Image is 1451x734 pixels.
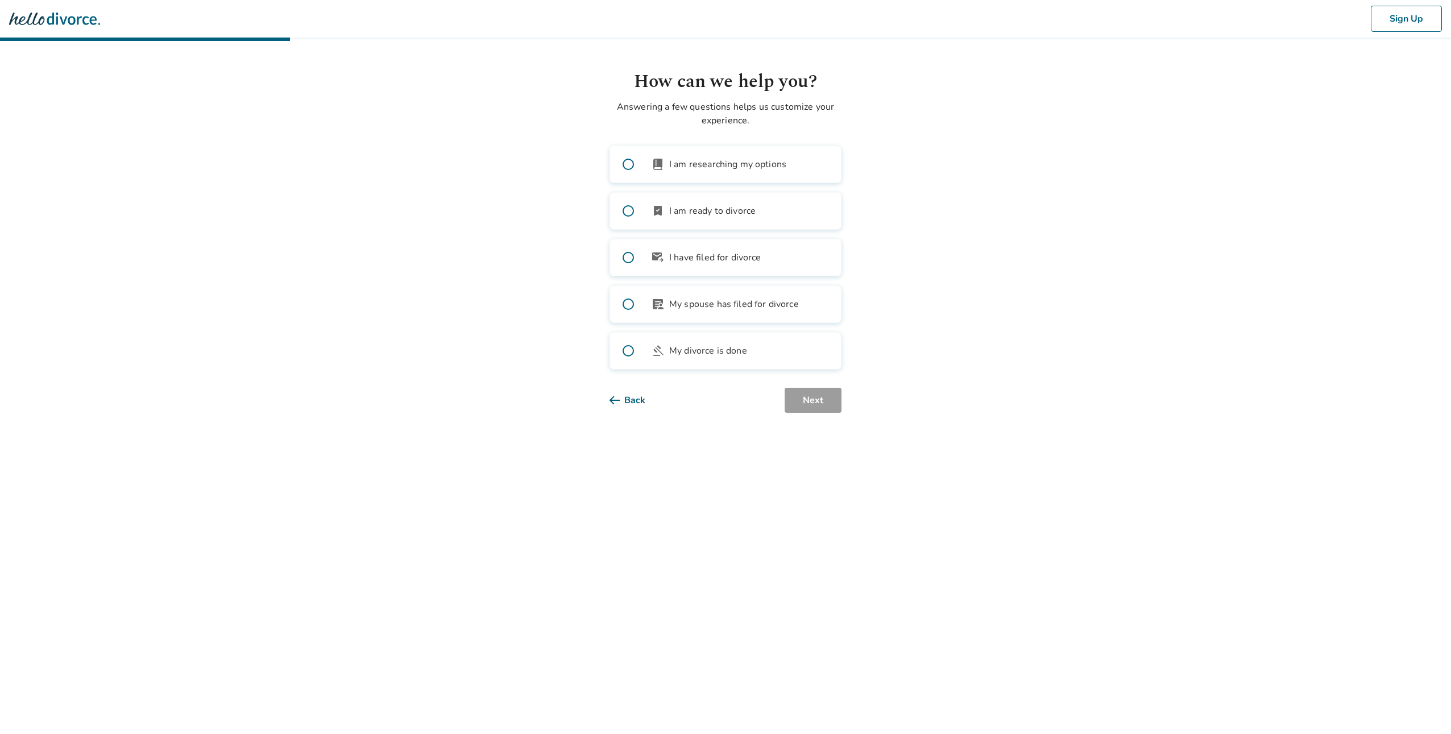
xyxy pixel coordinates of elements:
span: gavel [651,344,665,358]
button: Back [610,388,664,413]
span: book_2 [651,157,665,171]
span: article_person [651,297,665,311]
h1: How can we help you? [610,68,841,96]
span: I have filed for divorce [669,251,761,264]
p: Answering a few questions helps us customize your experience. [610,100,841,127]
span: I am ready to divorce [669,204,756,218]
span: My divorce is done [669,344,747,358]
span: outgoing_mail [651,251,665,264]
span: bookmark_check [651,204,665,218]
img: Hello Divorce Logo [9,7,100,30]
span: My spouse has filed for divorce [669,297,799,311]
button: Next [785,388,841,413]
span: I am researching my options [669,157,786,171]
iframe: Chat Widget [1394,679,1451,734]
button: Sign Up [1371,6,1442,32]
